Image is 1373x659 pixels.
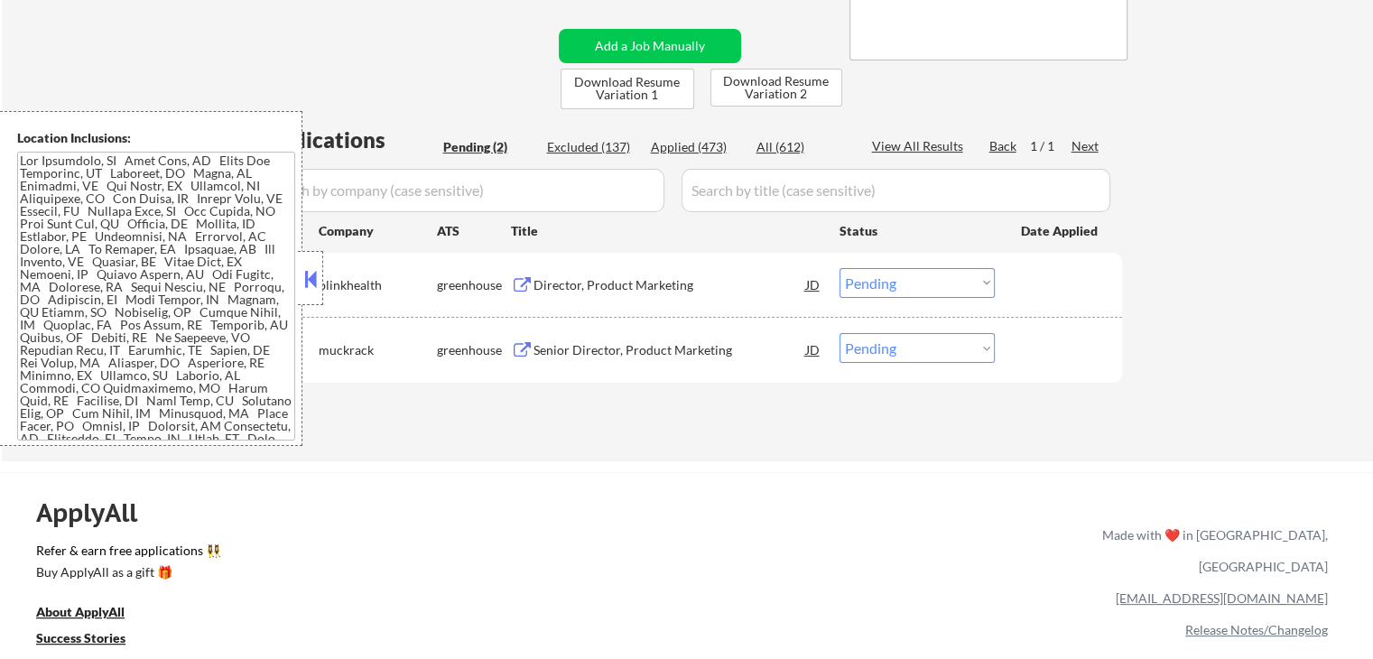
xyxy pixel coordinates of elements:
[319,276,437,294] div: blinkhealth
[258,129,437,151] div: Applications
[511,222,822,240] div: Title
[36,566,217,579] div: Buy ApplyAll as a gift 🎁
[36,604,125,619] u: About ApplyAll
[1030,137,1071,155] div: 1 / 1
[533,276,806,294] div: Director, Product Marketing
[804,333,822,366] div: JD
[36,563,217,586] a: Buy ApplyAll as a gift 🎁
[36,544,725,563] a: Refer & earn free applications 👯‍♀️
[561,69,694,109] button: Download Resume Variation 1
[1021,222,1100,240] div: Date Applied
[756,138,847,156] div: All (612)
[533,341,806,359] div: Senior Director, Product Marketing
[437,222,511,240] div: ATS
[36,629,150,652] a: Success Stories
[989,137,1018,155] div: Back
[804,268,822,301] div: JD
[1071,137,1100,155] div: Next
[872,137,969,155] div: View All Results
[36,603,150,626] a: About ApplyAll
[840,214,995,246] div: Status
[36,630,125,645] u: Success Stories
[17,129,295,147] div: Location Inclusions:
[559,29,741,63] button: Add a Job Manually
[547,138,637,156] div: Excluded (137)
[437,341,511,359] div: greenhouse
[258,169,664,212] input: Search by company (case sensitive)
[319,341,437,359] div: muckrack
[437,276,511,294] div: greenhouse
[682,169,1110,212] input: Search by title (case sensitive)
[651,138,741,156] div: Applied (473)
[1116,590,1328,606] a: [EMAIL_ADDRESS][DOMAIN_NAME]
[319,222,437,240] div: Company
[1095,519,1328,582] div: Made with ❤️ in [GEOGRAPHIC_DATA], [GEOGRAPHIC_DATA]
[1185,622,1328,637] a: Release Notes/Changelog
[36,497,158,528] div: ApplyAll
[443,138,533,156] div: Pending (2)
[710,69,842,107] button: Download Resume Variation 2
